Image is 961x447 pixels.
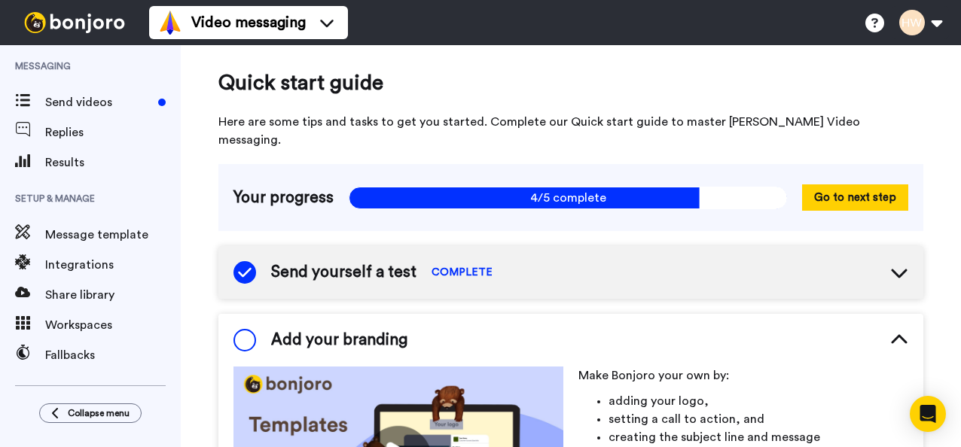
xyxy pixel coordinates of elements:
span: Quick start guide [218,68,923,98]
img: bj-logo-header-white.svg [18,12,131,33]
span: Results [45,154,181,172]
span: Workspaces [45,316,181,334]
span: Here are some tips and tasks to get you started. Complete our Quick start guide to master [PERSON... [218,113,923,149]
span: 4/5 complete [349,187,787,209]
span: Video messaging [191,12,306,33]
img: vm-color.svg [158,11,182,35]
li: creating the subject line and message [609,428,908,446]
span: Message template [45,226,181,244]
span: Send videos [45,93,152,111]
button: Collapse menu [39,403,142,423]
li: adding your logo, [609,392,908,410]
span: Fallbacks [45,346,181,364]
span: Your progress [233,187,334,209]
li: setting a call to action, and [609,410,908,428]
span: Integrations [45,256,181,274]
span: COMPLETE [432,265,493,280]
span: Collapse menu [68,407,130,419]
span: Send yourself a test [271,261,416,284]
button: Go to next step [802,184,908,211]
span: Add your branding [271,329,407,351]
p: Make Bonjoro your own by: [578,366,908,385]
span: Share library [45,286,181,304]
div: Open Intercom Messenger [910,396,946,432]
span: Replies [45,123,181,141]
